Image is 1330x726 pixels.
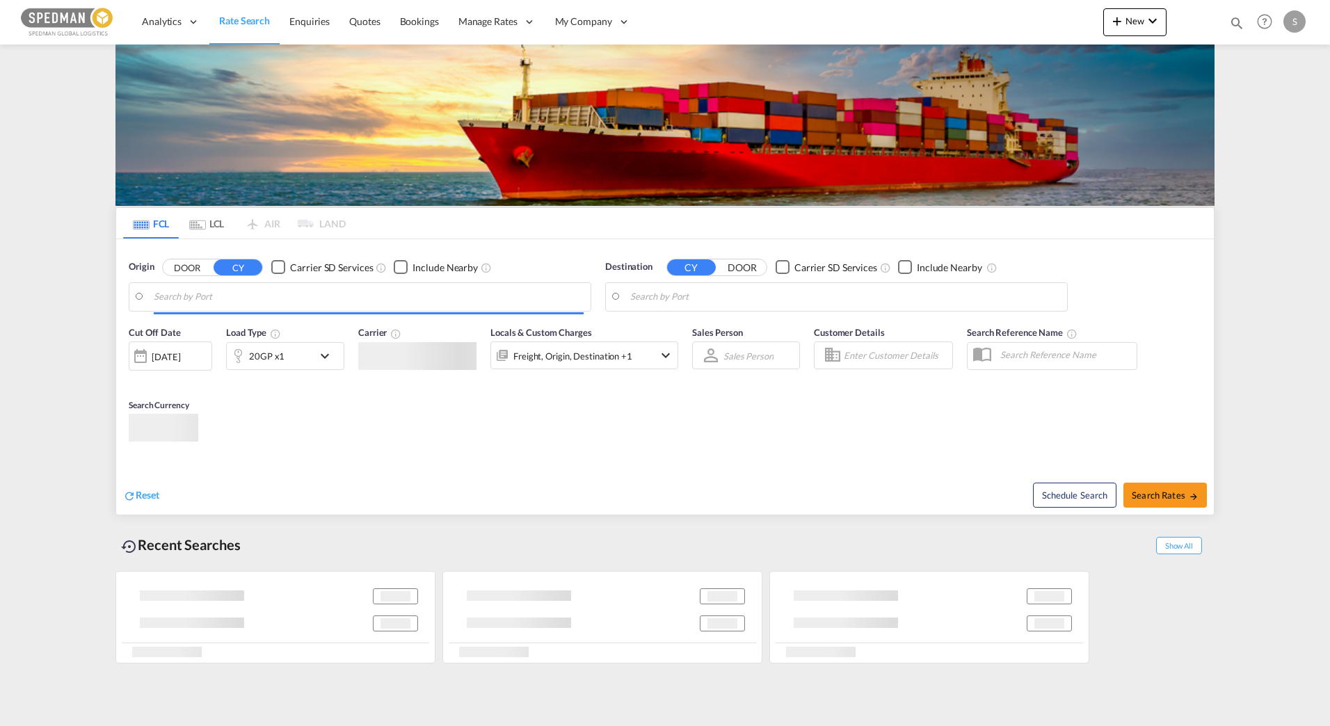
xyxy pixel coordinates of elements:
[844,345,948,366] input: Enter Customer Details
[129,369,139,388] md-datepicker: Select
[358,327,401,338] span: Carrier
[115,529,246,560] div: Recent Searches
[513,346,632,366] div: Freight Origin Destination Factory Stuffing
[123,208,179,239] md-tab-item: FCL
[1103,8,1167,36] button: icon-plus 400-fgNewicon-chevron-down
[490,341,678,369] div: Freight Origin Destination Factory Stuffingicon-chevron-down
[123,208,346,239] md-pagination-wrapper: Use the left and right arrow keys to navigate between tabs
[692,327,743,338] span: Sales Person
[349,15,380,27] span: Quotes
[794,261,877,275] div: Carrier SD Services
[400,15,439,27] span: Bookings
[898,260,982,275] md-checkbox: Checkbox No Ink
[880,262,891,273] md-icon: Unchecked: Search for CY (Container Yard) services for all selected carriers.Checked : Search for...
[555,15,612,29] span: My Company
[226,327,281,338] span: Load Type
[376,262,387,273] md-icon: Unchecked: Search for CY (Container Yard) services for all selected carriers.Checked : Search for...
[163,259,211,275] button: DOOR
[154,287,584,307] input: Search by Port
[917,261,982,275] div: Include Nearby
[1156,537,1202,554] span: Show All
[1189,492,1199,501] md-icon: icon-arrow-right
[123,490,136,502] md-icon: icon-refresh
[630,287,1060,307] input: Search by Port
[776,260,877,275] md-checkbox: Checkbox No Ink
[1283,10,1306,33] div: S
[1144,13,1161,29] md-icon: icon-chevron-down
[115,45,1215,206] img: LCL+%26+FCL+BACKGROUND.png
[142,15,182,29] span: Analytics
[317,348,340,364] md-icon: icon-chevron-down
[481,262,492,273] md-icon: Unchecked: Ignores neighbouring ports when fetching rates.Checked : Includes neighbouring ports w...
[249,346,285,366] div: 20GP x1
[270,328,281,339] md-icon: icon-information-outline
[458,15,518,29] span: Manage Rates
[121,538,138,555] md-icon: icon-backup-restore
[21,6,115,38] img: c12ca350ff1b11efb6b291369744d907.png
[657,347,674,364] md-icon: icon-chevron-down
[123,488,159,503] div: icon-refreshReset
[667,259,716,275] button: CY
[129,327,181,338] span: Cut Off Date
[1253,10,1276,33] span: Help
[289,15,330,27] span: Enquiries
[605,260,652,274] span: Destination
[1109,15,1161,26] span: New
[412,261,478,275] div: Include Nearby
[390,328,401,339] md-icon: The selected Trucker/Carrierwill be displayed in the rate results If the rates are from another f...
[1066,328,1077,339] md-icon: Your search will be saved by the below given name
[116,239,1214,515] div: Origin DOOR CY Checkbox No InkUnchecked: Search for CY (Container Yard) services for all selected...
[722,346,775,366] md-select: Sales Person
[1123,483,1207,508] button: Search Ratesicon-arrow-right
[986,262,997,273] md-icon: Unchecked: Ignores neighbouring ports when fetching rates.Checked : Includes neighbouring ports w...
[967,327,1077,338] span: Search Reference Name
[129,400,189,410] span: Search Currency
[1253,10,1283,35] div: Help
[394,260,478,275] md-checkbox: Checkbox No Ink
[271,260,373,275] md-checkbox: Checkbox No Ink
[993,344,1137,365] input: Search Reference Name
[226,342,344,370] div: 20GP x1icon-chevron-down
[1109,13,1125,29] md-icon: icon-plus 400-fg
[129,341,212,371] div: [DATE]
[129,260,154,274] span: Origin
[1132,490,1199,501] span: Search Rates
[290,261,373,275] div: Carrier SD Services
[152,350,180,363] div: [DATE]
[136,489,159,501] span: Reset
[718,259,767,275] button: DOOR
[490,327,592,338] span: Locals & Custom Charges
[1229,15,1244,36] div: icon-magnify
[214,259,262,275] button: CY
[814,327,884,338] span: Customer Details
[219,15,270,26] span: Rate Search
[1229,15,1244,31] md-icon: icon-magnify
[1033,483,1116,508] button: Note: By default Schedule search will only considerorigin ports, destination ports and cut off da...
[179,208,234,239] md-tab-item: LCL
